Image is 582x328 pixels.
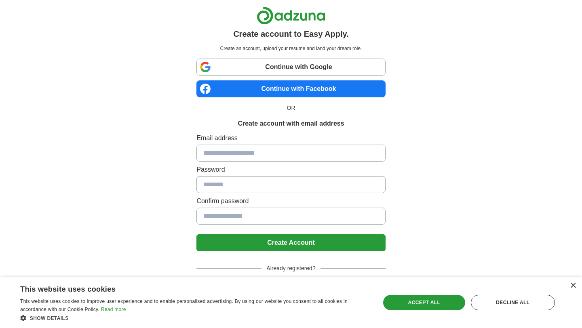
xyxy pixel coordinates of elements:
div: Close [570,283,576,289]
div: This website uses cookies [20,282,350,294]
label: Email address [196,133,385,143]
div: Show details [20,314,370,322]
h1: Create account to Easy Apply. [233,28,349,40]
h1: Create account with email address [238,119,344,128]
a: Read more, opens a new window [101,307,126,312]
div: Accept all [383,295,465,310]
label: Password [196,165,385,175]
span: OR [282,104,300,112]
a: Continue with Facebook [196,80,385,97]
label: Confirm password [196,196,385,206]
span: This website uses cookies to improve user experience and to enable personalised advertising. By u... [20,299,348,312]
span: Already registered? [261,264,320,273]
p: Create an account, upload your resume and land your dream role. [198,45,384,52]
a: Continue with Google [196,59,385,76]
span: Show details [30,315,69,321]
div: Decline all [471,295,555,310]
img: Adzuna logo [257,6,325,25]
button: Create Account [196,234,385,251]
